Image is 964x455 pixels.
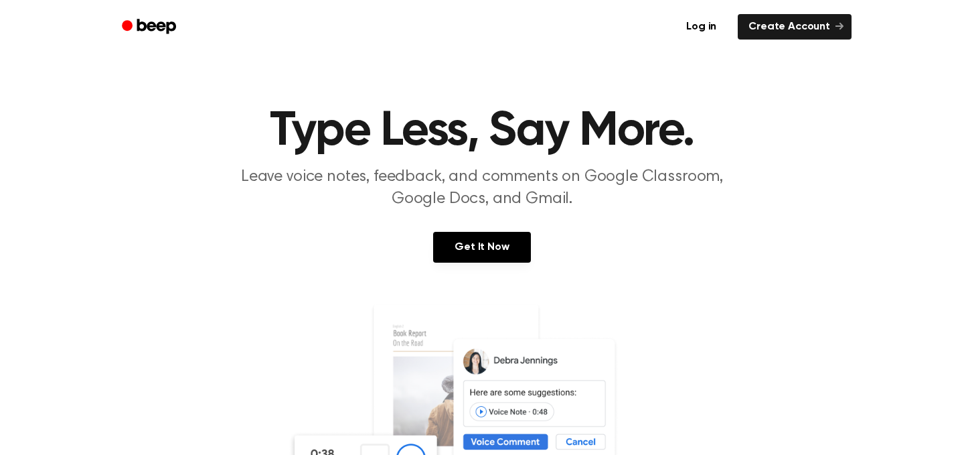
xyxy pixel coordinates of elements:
[112,14,188,40] a: Beep
[433,232,530,263] a: Get It Now
[738,14,852,40] a: Create Account
[673,11,730,42] a: Log in
[225,166,739,210] p: Leave voice notes, feedback, and comments on Google Classroom, Google Docs, and Gmail.
[139,107,825,155] h1: Type Less, Say More.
